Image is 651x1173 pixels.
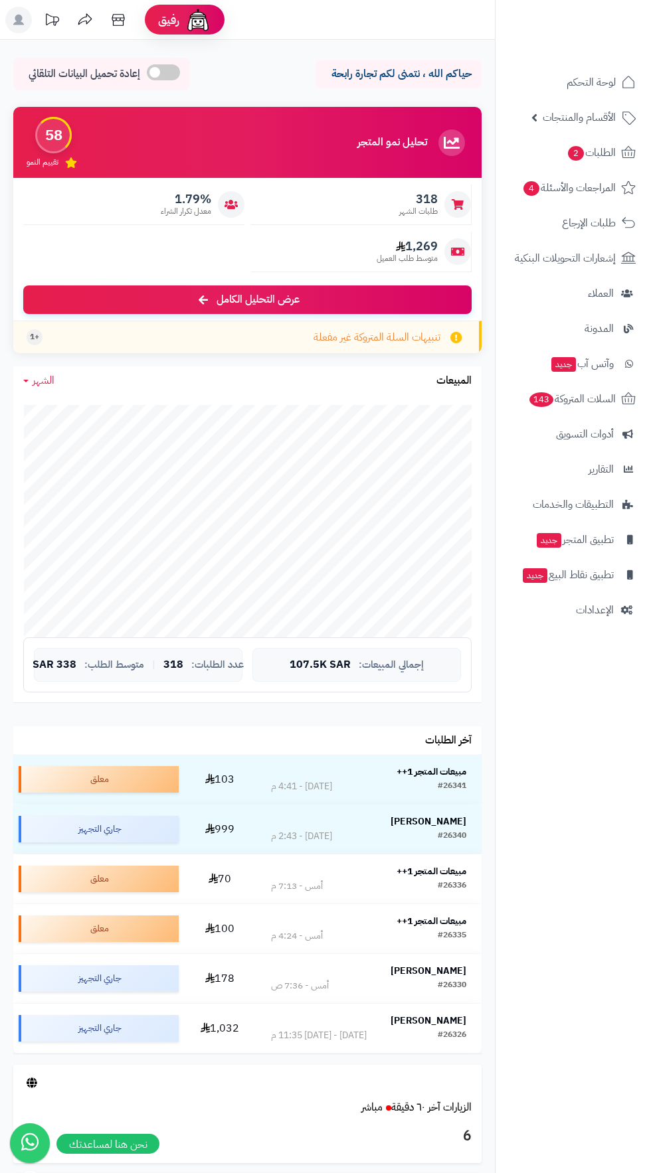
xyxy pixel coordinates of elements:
[23,373,54,388] a: الشهر
[397,864,466,878] strong: مبيعات المتجر 1++
[325,66,472,82] p: حياكم الله ، نتمنى لكم تجارة رابحة
[523,181,540,196] span: 4
[438,780,466,793] div: #26341
[271,780,332,793] div: [DATE] - 4:41 م
[515,249,616,268] span: إشعارات التحويلات البنكية
[361,1099,472,1115] a: الزيارات آخر ٦٠ دقيقةمباشر
[19,915,179,942] div: معلق
[152,660,155,670] span: |
[357,137,427,149] h3: تحليل نمو المتجر
[504,418,643,450] a: أدوات التسويق
[504,383,643,415] a: السلات المتروكة143
[504,277,643,309] a: العملاء
[504,172,643,204] a: المراجعات والأسئلة4
[438,830,466,843] div: #26340
[271,1029,367,1042] div: [DATE] - [DATE] 11:35 م
[438,880,466,893] div: #26336
[504,594,643,626] a: الإعدادات
[30,331,39,343] span: +1
[163,659,183,671] span: 318
[585,319,614,338] span: المدونة
[185,7,211,33] img: ai-face.png
[551,357,576,372] span: جديد
[533,495,614,514] span: التطبيقات والخدمات
[19,965,179,992] div: جاري التجهيز
[397,765,466,779] strong: مبيعات المتجر 1++
[504,137,643,169] a: الطلبات2
[184,1004,256,1053] td: 1,032
[504,66,643,98] a: لوحة التحكم
[589,460,614,479] span: التقارير
[438,1029,466,1042] div: #26326
[504,207,643,239] a: طلبات الإرجاع
[399,206,438,217] span: طلبات الشهر
[271,880,323,893] div: أمس - 7:13 م
[23,1125,472,1148] h3: 6
[521,566,614,584] span: تطبيق نقاط البيع
[504,242,643,274] a: إشعارات التحويلات البنكية
[522,179,616,197] span: المراجعات والأسئلة
[184,755,256,804] td: 103
[399,192,438,206] span: 318
[588,284,614,303] span: العملاء
[576,601,614,619] span: الإعدادات
[438,929,466,943] div: #26335
[35,7,68,37] a: تحديثات المنصة
[397,914,466,928] strong: مبيعات المتجر 1++
[438,979,466,992] div: #26330
[391,1014,466,1028] strong: [PERSON_NAME]
[19,766,179,793] div: معلق
[290,659,351,671] span: 107.5K SAR
[217,292,300,307] span: عرض التحليل الكامل
[19,1015,179,1042] div: جاري التجهيز
[184,954,256,1003] td: 178
[567,145,585,161] span: 2
[391,815,466,828] strong: [PERSON_NAME]
[33,659,76,671] span: 338 SAR
[391,964,466,978] strong: [PERSON_NAME]
[23,285,472,314] a: عرض التحليل الكامل
[19,866,179,892] div: معلق
[29,66,140,82] span: إعادة تحميل البيانات التلقائي
[436,375,472,387] h3: المبيعات
[19,816,179,842] div: جاري التجهيز
[161,206,211,217] span: معدل تكرار الشراء
[27,157,58,168] span: تقييم النمو
[562,214,616,232] span: طلبات الإرجاع
[528,392,555,408] span: 143
[523,568,547,583] span: جديد
[504,453,643,485] a: التقارير
[528,390,616,408] span: السلات المتروكة
[543,108,616,127] span: الأقسام والمنتجات
[425,735,472,747] h3: آخر الطلبات
[537,533,561,548] span: جديد
[191,659,244,670] span: عدد الطلبات:
[567,143,616,162] span: الطلبات
[504,489,643,520] a: التطبيقات والخدمات
[84,659,144,670] span: متوسط الطلب:
[184,805,256,854] td: 999
[556,425,614,443] span: أدوات التسويق
[377,239,438,254] span: 1,269
[161,192,211,206] span: 1.79%
[504,348,643,380] a: وآتس آبجديد
[561,10,638,38] img: logo-2.png
[359,659,424,670] span: إجمالي المبيعات:
[504,559,643,591] a: تطبيق نقاط البيعجديد
[535,530,614,549] span: تطبيق المتجر
[184,904,256,953] td: 100
[184,854,256,903] td: 70
[550,354,614,373] span: وآتس آب
[33,372,54,388] span: الشهر
[314,330,440,345] span: تنبيهات السلة المتروكة غير مفعلة
[271,929,323,943] div: أمس - 4:24 م
[504,313,643,345] a: المدونة
[567,73,616,92] span: لوحة التحكم
[158,12,179,28] span: رفيق
[504,524,643,556] a: تطبيق المتجرجديد
[361,1099,383,1115] small: مباشر
[377,253,438,264] span: متوسط طلب العميل
[271,979,329,992] div: أمس - 7:36 ص
[271,830,332,843] div: [DATE] - 2:43 م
